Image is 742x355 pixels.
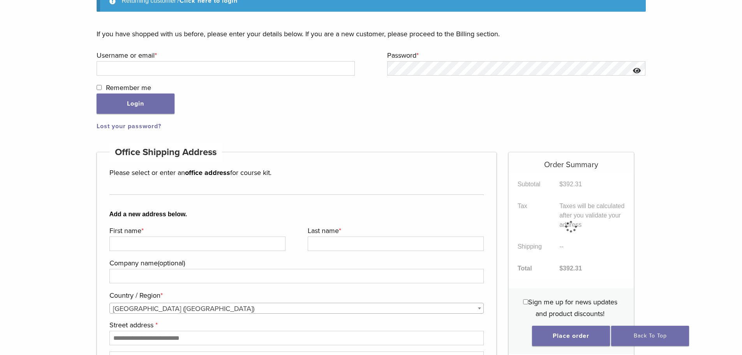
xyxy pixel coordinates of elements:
[611,326,689,346] a: Back To Top
[109,319,482,331] label: Street address
[97,28,646,40] p: If you have shopped with us before, please enter your details below. If you are a new customer, p...
[97,122,161,130] a: Lost your password?
[97,85,102,90] input: Remember me
[387,49,644,61] label: Password
[97,94,174,114] button: Login
[106,83,151,92] span: Remember me
[629,61,645,81] button: Show password
[109,143,222,162] h4: Office Shipping Address
[532,326,610,346] button: Place order
[109,303,484,314] span: Country / Region
[97,49,353,61] label: Username or email
[109,225,284,237] label: First name
[109,167,484,178] p: Please select or enter an for course kit.
[109,210,484,219] b: Add a new address below.
[523,299,528,304] input: Sign me up for news updates and product discounts!
[185,168,230,177] strong: office address
[109,290,482,301] label: Country / Region
[308,225,482,237] label: Last name
[110,303,484,314] span: United States (US)
[109,257,482,269] label: Company name
[528,298,617,318] span: Sign me up for news updates and product discounts!
[158,259,185,267] span: (optional)
[509,152,634,170] h5: Order Summary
